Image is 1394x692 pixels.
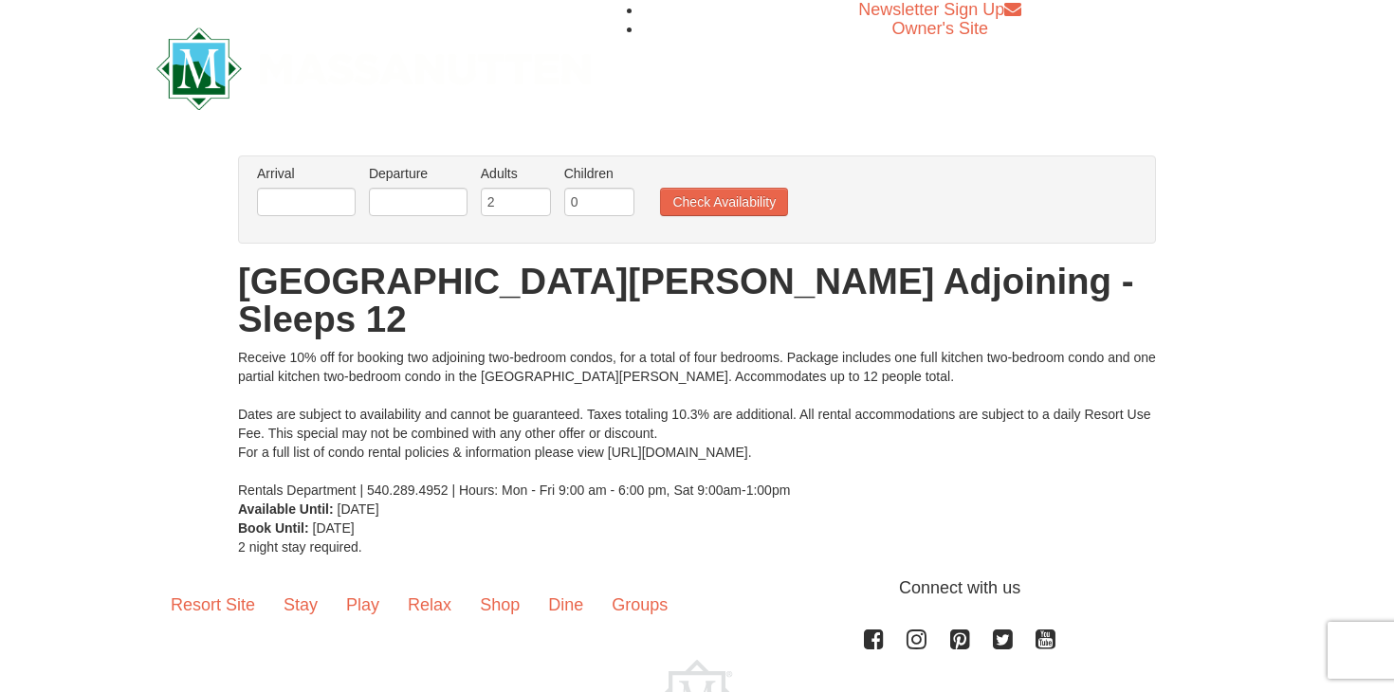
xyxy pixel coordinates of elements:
[269,575,332,634] a: Stay
[238,348,1156,500] div: Receive 10% off for booking two adjoining two-bedroom condos, for a total of four bedrooms. Packa...
[156,575,269,634] a: Resort Site
[394,575,466,634] a: Relax
[238,501,334,517] strong: Available Until:
[338,501,379,517] span: [DATE]
[369,164,468,183] label: Departure
[313,520,355,536] span: [DATE]
[564,164,634,183] label: Children
[156,575,1238,601] p: Connect with us
[238,520,309,536] strong: Book Until:
[238,539,362,555] span: 2 night stay required.
[597,575,682,634] a: Groups
[156,27,591,110] img: Massanutten Resort Logo
[892,19,988,38] a: Owner's Site
[257,164,356,183] label: Arrival
[660,188,788,216] button: Check Availability
[466,575,534,634] a: Shop
[534,575,597,634] a: Dine
[332,575,394,634] a: Play
[238,263,1156,338] h1: [GEOGRAPHIC_DATA][PERSON_NAME] Adjoining - Sleeps 12
[156,44,591,88] a: Massanutten Resort
[481,164,551,183] label: Adults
